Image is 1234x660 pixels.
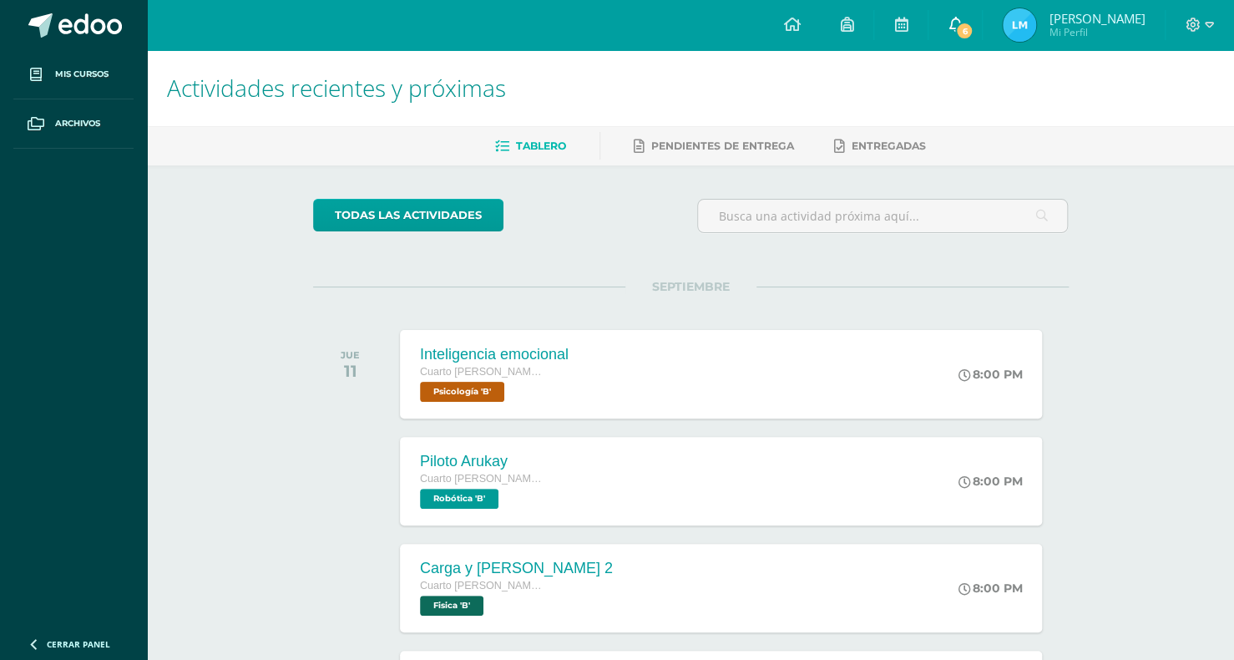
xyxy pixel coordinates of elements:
[167,72,506,104] span: Actividades recientes y próximas
[420,346,569,363] div: Inteligencia emocional
[420,366,545,378] span: Cuarto [PERSON_NAME]. Progra
[420,580,545,591] span: Cuarto [PERSON_NAME]. Progra
[625,279,756,294] span: SEPTIEMBRE
[958,474,1022,489] div: 8:00 PM
[55,117,100,130] span: Archivos
[341,361,360,381] div: 11
[13,99,134,149] a: Archivos
[495,133,566,160] a: Tablero
[420,473,545,485] span: Cuarto [PERSON_NAME]. Progra
[1049,10,1145,27] span: [PERSON_NAME]
[958,367,1022,382] div: 8:00 PM
[634,133,794,160] a: Pendientes de entrega
[955,22,974,40] span: 6
[1003,8,1036,42] img: 13e167b436658a64b7bee1edab498e83.png
[420,489,498,509] span: Robótica 'B'
[420,596,483,616] span: Fisica 'B'
[55,68,109,81] span: Mis cursos
[852,140,926,152] span: Entregadas
[651,140,794,152] span: Pendientes de entrega
[420,453,545,470] div: Piloto Arukay
[313,199,503,231] a: todas las Actividades
[1049,25,1145,39] span: Mi Perfil
[420,560,613,577] div: Carga y [PERSON_NAME] 2
[341,349,360,361] div: JUE
[420,382,504,402] span: Psicología 'B'
[834,133,926,160] a: Entregadas
[698,200,1068,232] input: Busca una actividad próxima aquí...
[958,581,1022,596] div: 8:00 PM
[13,50,134,99] a: Mis cursos
[47,638,110,650] span: Cerrar panel
[516,140,566,152] span: Tablero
